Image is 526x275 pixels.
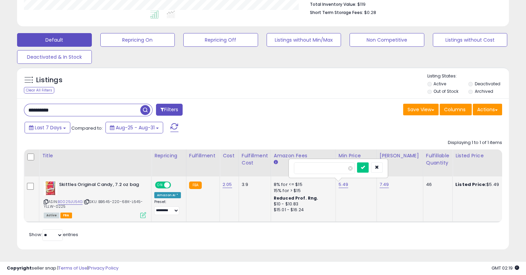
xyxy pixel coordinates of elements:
[492,265,519,271] span: 2025-09-8 02:19 GMT
[475,81,500,87] label: Deactivated
[242,152,268,167] div: Fulfillment Cost
[426,152,450,167] div: Fulfillable Quantity
[274,182,330,188] div: 8% for <= $15
[60,213,72,218] span: FBA
[433,81,446,87] label: Active
[267,33,341,47] button: Listings without Min/Max
[154,192,181,198] div: Amazon AI *
[44,182,146,217] div: ASIN:
[58,199,83,205] a: B0029JU54G
[17,33,92,47] button: Default
[189,152,217,159] div: Fulfillment
[339,181,349,188] a: 5.49
[7,265,32,271] strong: Copyright
[310,10,363,15] b: Short Term Storage Fees:
[88,265,118,271] a: Privacy Policy
[223,152,236,159] div: Cost
[42,152,148,159] div: Title
[24,87,54,93] div: Clear All Filters
[444,106,466,113] span: Columns
[274,152,333,159] div: Amazon Fees
[473,104,502,115] button: Actions
[58,265,87,271] a: Terms of Use
[274,201,330,207] div: $10 - $10.83
[44,213,59,218] span: All listings currently available for purchase on Amazon
[426,182,447,188] div: 46
[380,152,420,159] div: [PERSON_NAME]
[116,124,155,131] span: Aug-25 - Aug-31
[183,33,258,47] button: Repricing Off
[156,182,164,188] span: ON
[242,182,266,188] div: 3.9
[455,181,486,188] b: Listed Price:
[156,104,183,116] button: Filters
[475,88,493,94] label: Archived
[100,33,175,47] button: Repricing On
[36,75,62,85] h5: Listings
[170,182,181,188] span: OFF
[223,181,232,188] a: 2.05
[17,50,92,64] button: Deactivated & In Stock
[427,73,509,79] p: Listing States:
[154,152,183,159] div: Repricing
[25,122,70,133] button: Last 7 Days
[380,181,389,188] a: 7.49
[29,231,78,238] span: Show: entries
[274,195,318,201] b: Reduced Prof. Rng.
[440,104,472,115] button: Columns
[274,207,330,213] div: $15.01 - $16.24
[59,182,142,190] b: Skittles Original Candy, 7.2 oz bag
[44,182,57,195] img: 51YrRCYQDfL._SL40_.jpg
[105,122,163,133] button: Aug-25 - Aug-31
[350,33,424,47] button: Non Competitive
[154,200,181,215] div: Preset:
[7,265,118,272] div: seller snap | |
[339,152,374,159] div: Min Price
[189,182,202,189] small: FBA
[364,9,376,16] span: $0.28
[35,124,62,131] span: Last 7 Days
[448,140,502,146] div: Displaying 1 to 1 of 1 items
[274,159,278,165] small: Amazon Fees.
[433,33,508,47] button: Listings without Cost
[274,188,330,194] div: 15% for > $15
[310,1,356,7] b: Total Inventory Value:
[71,125,103,131] span: Compared to:
[44,199,143,209] span: | SKU: BB645-220-68K-L645-YLLW-0225
[455,152,514,159] div: Listed Price
[403,104,439,115] button: Save View
[455,182,512,188] div: $5.49
[433,88,458,94] label: Out of Stock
